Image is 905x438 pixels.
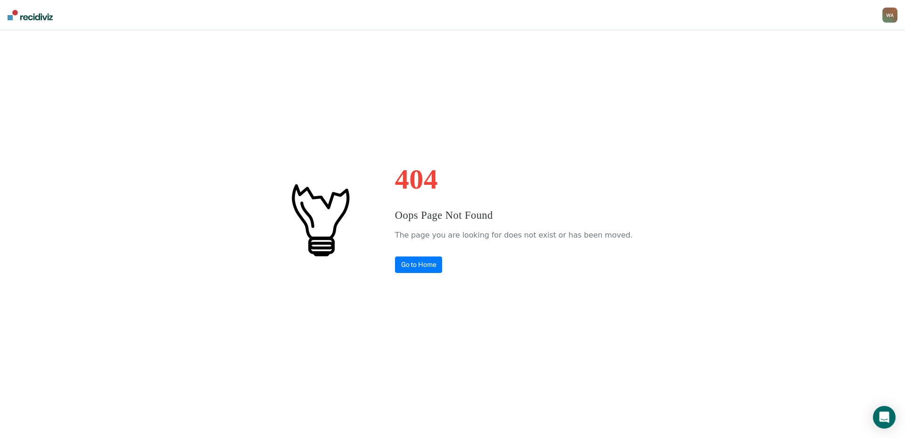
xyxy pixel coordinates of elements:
[395,165,633,193] h1: 404
[395,256,443,273] a: Go to Home
[395,207,633,223] h3: Oops Page Not Found
[882,8,897,23] div: W A
[8,10,53,20] img: Recidiviz
[272,172,367,266] img: #
[395,228,633,242] p: The page you are looking for does not exist or has been moved.
[882,8,897,23] button: WA
[873,406,896,429] div: Open Intercom Messenger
